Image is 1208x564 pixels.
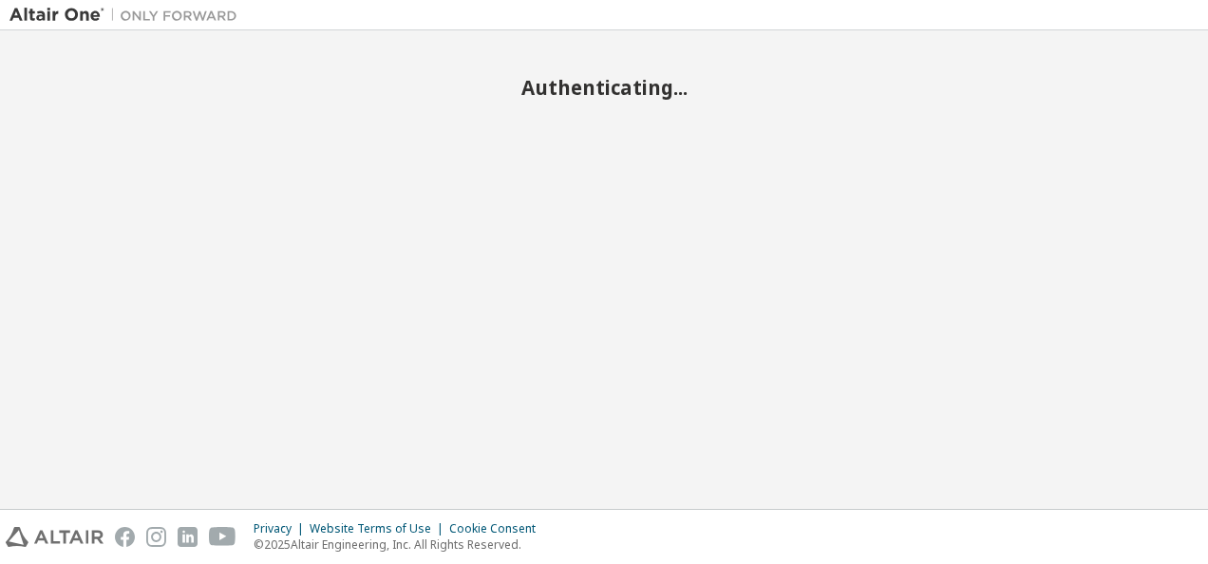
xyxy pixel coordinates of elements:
img: facebook.svg [115,527,135,547]
img: instagram.svg [146,527,166,547]
img: altair_logo.svg [6,527,104,547]
div: Cookie Consent [449,521,547,536]
div: Privacy [254,521,310,536]
p: © 2025 Altair Engineering, Inc. All Rights Reserved. [254,536,547,553]
h2: Authenticating... [9,75,1199,100]
img: Altair One [9,6,247,25]
div: Website Terms of Use [310,521,449,536]
img: youtube.svg [209,527,236,547]
img: linkedin.svg [178,527,198,547]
